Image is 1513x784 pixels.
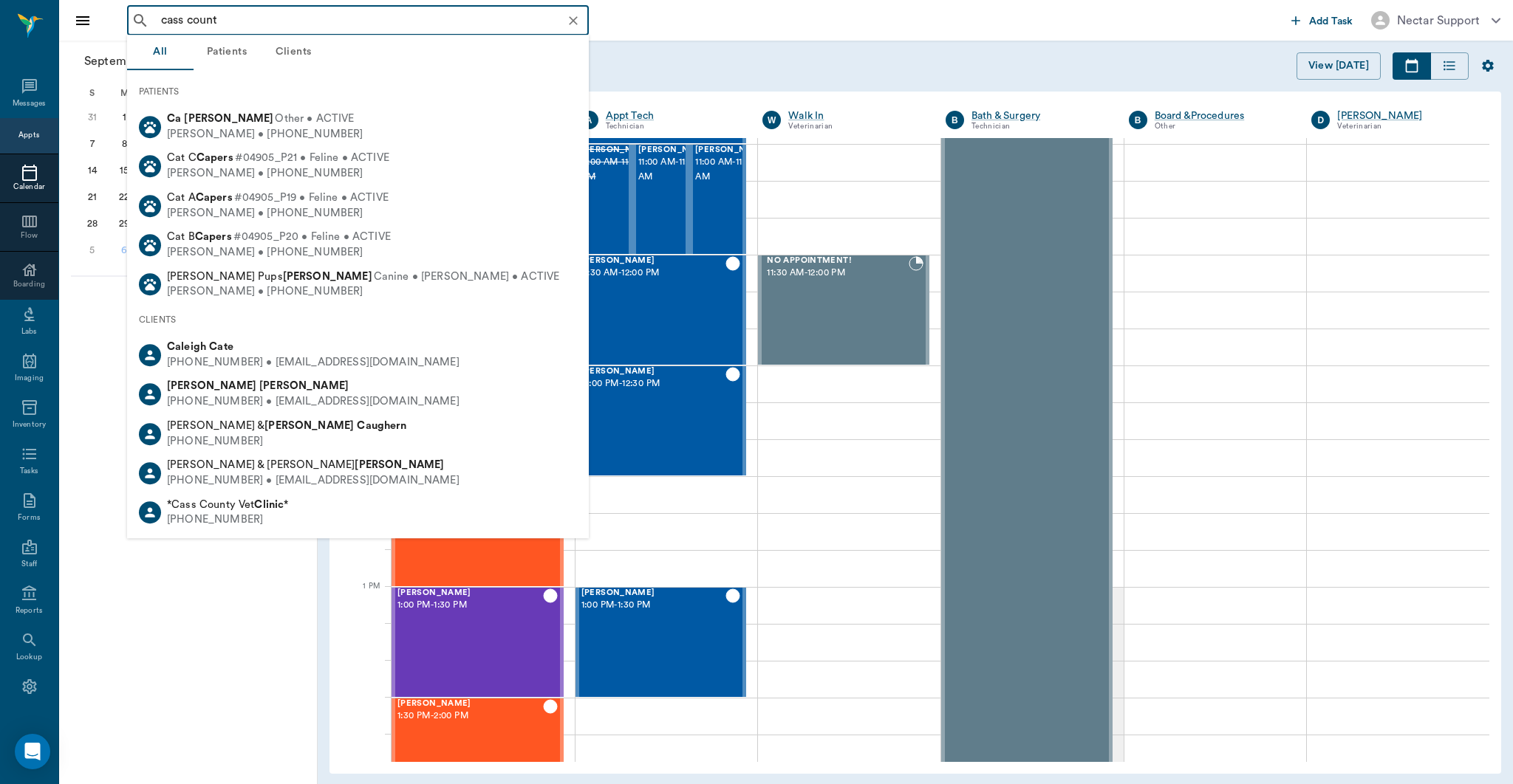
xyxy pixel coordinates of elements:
[1337,109,1472,123] div: [PERSON_NAME]
[576,144,632,255] div: CANCELED, 11:00 AM - 11:30 AM
[155,10,584,31] input: Search
[15,734,50,769] div: Open Intercom Messenger
[1297,52,1381,80] button: View [DATE]
[167,206,389,221] div: [PERSON_NAME] • [PHONE_NUMBER]
[167,192,233,203] span: Cat A
[1155,109,1290,123] a: Board &Procedures
[233,230,391,245] span: #04905_P20 • Feline • ACTIVE
[167,513,288,529] div: [PHONE_NUMBER]
[167,127,363,142] div: [PERSON_NAME] • [PHONE_NUMBER]
[971,109,1107,123] a: Bath & Surgery
[1129,111,1147,129] div: B
[114,240,134,261] div: Today, Monday, October 6, 2025
[254,499,284,510] b: Clinic
[397,588,543,598] span: [PERSON_NAME]
[606,120,741,133] div: Technician
[114,160,134,181] div: Monday, September 15, 2025
[77,47,202,76] button: September2025
[788,120,923,133] div: Veterinarian
[788,109,923,123] a: Walk In
[971,120,1107,133] div: Technician
[114,187,134,207] div: Monday, September 22, 2025
[21,326,37,337] div: Labs
[18,130,39,141] div: Appts
[197,153,233,164] b: Capers
[264,420,354,431] b: [PERSON_NAME]
[13,419,46,430] div: Inventory
[21,559,37,570] div: Staff
[581,588,726,598] span: [PERSON_NAME]
[167,459,444,470] span: [PERSON_NAME] & [PERSON_NAME]
[581,367,726,376] span: [PERSON_NAME]
[82,187,103,207] div: Sunday, September 21, 2025
[167,231,232,242] span: Cat B
[341,579,380,616] div: 1 PM
[82,107,103,128] div: Sunday, August 31, 2025
[81,51,147,72] span: September
[127,76,589,107] div: PATIENTS
[563,10,584,31] button: Clear
[127,304,589,335] div: CLIENTS
[260,35,327,70] button: Clients
[167,271,372,282] span: [PERSON_NAME] Pups
[114,134,134,154] div: Monday, September 8, 2025
[13,98,47,109] div: Messages
[581,598,726,613] span: 1:00 PM - 1:30 PM
[689,144,746,255] div: CHECKED_OUT, 11:00 AM - 11:30 AM
[259,381,349,392] b: [PERSON_NAME]
[167,434,407,450] div: [PHONE_NUMBER]
[235,151,389,167] span: #04905_P21 • Feline • ACTIVE
[194,35,260,70] button: Patients
[114,213,134,234] div: Monday, September 29, 2025
[695,145,769,155] span: [PERSON_NAME]
[15,373,44,384] div: Imaging
[1397,12,1480,30] div: Nectar Support
[1359,7,1512,34] button: Nectar Support
[82,134,103,154] div: Sunday, September 7, 2025
[167,381,256,392] b: [PERSON_NAME]
[167,285,559,300] div: [PERSON_NAME] • [PHONE_NUMBER]
[606,109,741,123] a: Appt Tech
[167,420,407,431] span: [PERSON_NAME] &
[581,266,726,281] span: 11:30 AM - 12:00 PM
[576,587,747,698] div: CHECKED_OUT, 1:00 PM - 1:30 PM
[82,213,103,234] div: Sunday, September 28, 2025
[234,190,389,206] span: #04905_P19 • Feline • ACTIVE
[581,256,726,266] span: [PERSON_NAME]
[16,605,43,616] div: Reports
[20,466,38,477] div: Tasks
[127,35,194,70] button: All
[167,499,288,510] span: *Cass County Vet *
[275,111,354,127] span: Other • ACTIVE
[167,166,389,182] div: [PERSON_NAME] • [PHONE_NUMBER]
[355,459,444,470] b: [PERSON_NAME]
[758,255,929,365] div: BOOKED, 11:30 AM - 12:00 PM
[114,107,134,128] div: Monday, September 1, 2025
[581,145,655,155] span: [PERSON_NAME]
[632,144,689,255] div: CHECKED_OUT, 11:00 AM - 11:30 AM
[767,266,909,281] span: 11:30 AM - 12:00 PM
[638,145,712,155] span: [PERSON_NAME]
[357,420,406,431] b: Caughern
[397,699,543,709] span: [PERSON_NAME]
[397,709,543,723] span: 1:30 PM - 2:00 PM
[167,153,233,164] span: Cat C
[283,271,372,282] b: [PERSON_NAME]
[397,598,543,613] span: 1:00 PM - 1:30 PM
[1337,120,1472,133] div: Veterinarian
[167,341,206,352] b: Caleigh
[18,512,40,523] div: Forms
[1155,120,1290,133] div: Other
[576,255,747,365] div: CHECKED_OUT, 11:30 AM - 12:00 PM
[580,111,598,129] div: A
[68,6,98,35] button: Close drawer
[16,652,42,663] div: Lookup
[1285,7,1359,34] button: Add Task
[1311,111,1330,129] div: D
[374,269,560,285] span: Canine • [PERSON_NAME] • ACTIVE
[695,155,769,185] span: 11:00 AM - 11:30 AM
[82,160,103,181] div: Sunday, September 14, 2025
[109,82,141,104] div: M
